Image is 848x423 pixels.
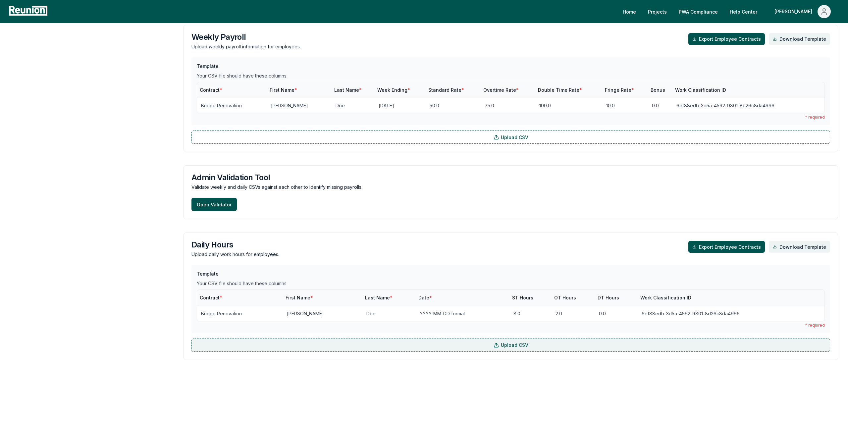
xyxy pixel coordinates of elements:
[598,295,619,300] span: DT Hours
[617,5,841,18] nav: Main
[200,295,222,300] span: Contract
[617,5,641,18] a: Home
[191,241,279,249] h3: Daily Hours
[197,115,825,120] div: * required
[197,63,825,70] h3: Template
[605,87,634,93] span: Fringe Rate
[191,33,301,41] h3: Weekly Payroll
[675,87,726,93] span: Work Classification ID
[191,198,237,211] button: Open Validator
[774,5,815,18] div: [PERSON_NAME]
[191,251,279,258] p: Upload daily work hours for employees.
[375,98,425,113] td: [DATE]
[332,98,375,113] td: Doe
[191,339,830,352] label: Upload CSV
[512,295,533,300] span: ST Hours
[416,306,510,321] td: YYYY-MM-DD format
[724,5,763,18] a: Help Center
[191,184,830,190] p: Validate weekly and daily CSVs against each other to identify missing payrolls.
[481,98,535,113] td: 75.0
[200,87,222,93] span: Contract
[672,98,824,113] td: 6ef88edb-3d5a-4592-9801-8d26c8da4996
[197,306,283,321] td: Bridge Renovation
[377,87,410,93] span: Week Ending
[638,306,824,321] td: 6ef88edb-3d5a-4592-9801-8d26c8da4996
[595,306,638,321] td: 0.0
[362,306,415,321] td: Doe
[554,295,576,300] span: OT Hours
[688,241,765,253] button: Export Employee Contracts
[651,87,665,93] span: Bonus
[197,98,267,113] td: Bridge Renovation
[191,43,301,50] p: Upload weekly payroll information for employees.
[286,295,313,300] span: First Name
[643,5,672,18] a: Projects
[365,295,393,300] span: Last Name
[673,5,723,18] a: PWA Compliance
[552,306,595,321] td: 2.0
[509,306,552,321] td: 8.0
[191,131,830,144] label: Upload CSV
[191,174,830,182] h3: Admin Validation Tool
[769,33,830,45] a: Download Template
[428,87,464,93] span: Standard Rate
[648,98,673,113] td: 0.0
[602,98,648,113] td: 10.0
[483,87,519,93] span: Overtime Rate
[197,280,825,287] div: Your CSV file should have these columns:
[267,98,332,113] td: [PERSON_NAME]
[688,33,765,45] button: Export Employee Contracts
[769,5,836,18] button: [PERSON_NAME]
[334,87,362,93] span: Last Name
[640,295,691,300] span: Work Classification ID
[538,87,582,93] span: Double Time Rate
[270,87,297,93] span: First Name
[197,72,825,79] div: Your CSV file should have these columns:
[197,270,825,277] h3: Template
[426,98,481,113] td: 50.0
[535,98,602,113] td: 100.0
[418,295,432,300] span: Date
[197,323,825,328] div: * required
[769,241,830,253] a: Download Template
[283,306,362,321] td: [PERSON_NAME]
